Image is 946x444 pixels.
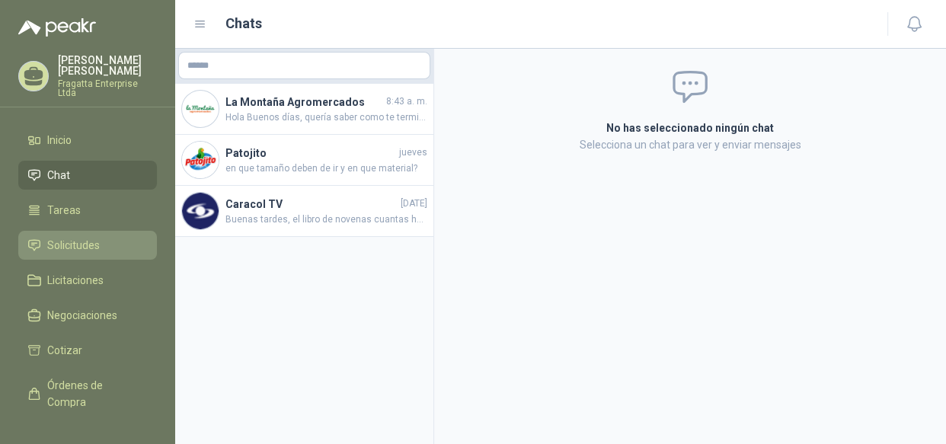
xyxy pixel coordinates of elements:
[47,237,100,254] span: Solicitudes
[18,161,157,190] a: Chat
[58,79,157,97] p: Fragatta Enterprise Ltda
[18,18,96,37] img: Logo peakr
[18,231,157,260] a: Solicitudes
[175,135,433,186] a: Company LogoPatojitojuevesen que tamaño deben de ir y en que material?
[18,301,157,330] a: Negociaciones
[225,94,383,110] h4: La Montaña Agromercados
[18,371,157,417] a: Órdenes de Compra
[225,145,396,161] h4: Patojito
[182,91,219,127] img: Company Logo
[182,142,219,178] img: Company Logo
[452,120,928,136] h2: No has seleccionado ningún chat
[399,145,427,160] span: jueves
[47,272,104,289] span: Licitaciones
[47,377,142,410] span: Órdenes de Compra
[452,136,928,153] p: Selecciona un chat para ver y enviar mensajes
[401,196,427,211] span: [DATE]
[225,110,427,125] span: Hola Buenos días, quería saber como te termino de ir con la muestra del sobre
[18,266,157,295] a: Licitaciones
[182,193,219,229] img: Company Logo
[47,202,81,219] span: Tareas
[18,336,157,365] a: Cotizar
[58,55,157,76] p: [PERSON_NAME] [PERSON_NAME]
[386,94,427,109] span: 8:43 a. m.
[18,126,157,155] a: Inicio
[225,196,398,212] h4: Caracol TV
[47,307,117,324] span: Negociaciones
[225,13,262,34] h1: Chats
[47,342,82,359] span: Cotizar
[225,212,427,227] span: Buenas tardes, el libro de novenas cuantas hojas tiene?, material y a cuantas tintas la impresión...
[18,196,157,225] a: Tareas
[47,132,72,149] span: Inicio
[175,186,433,237] a: Company LogoCaracol TV[DATE]Buenas tardes, el libro de novenas cuantas hojas tiene?, material y a...
[175,84,433,135] a: Company LogoLa Montaña Agromercados8:43 a. m.Hola Buenos días, quería saber como te termino de ir...
[225,161,427,176] span: en que tamaño deben de ir y en que material?
[47,167,70,184] span: Chat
